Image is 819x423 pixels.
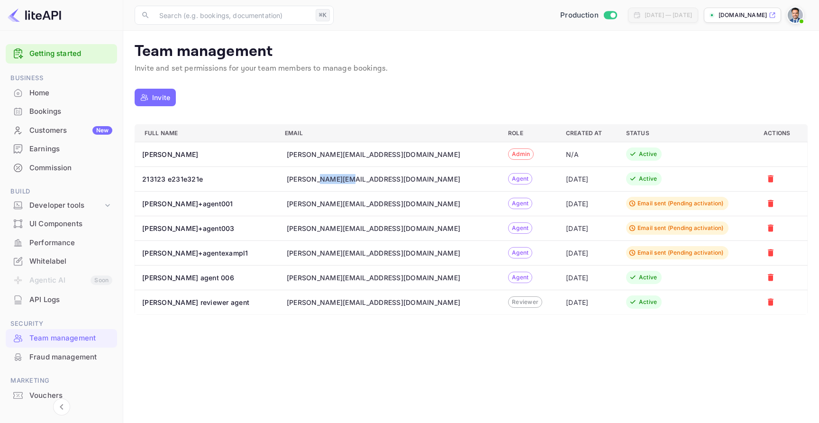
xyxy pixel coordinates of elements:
[6,376,117,386] span: Marketing
[6,386,117,405] div: Vouchers
[6,252,117,270] a: Whitelabel
[287,174,460,184] div: [PERSON_NAME][EMAIL_ADDRESS][DOMAIN_NAME]
[6,215,117,233] div: UI Components
[639,298,657,306] div: Active
[29,48,112,59] a: Getting started
[29,390,112,401] div: Vouchers
[277,124,500,142] th: Email
[566,199,611,209] div: [DATE]
[287,149,460,159] div: [PERSON_NAME][EMAIL_ADDRESS][DOMAIN_NAME]
[135,124,808,315] table: a dense table
[509,298,542,306] span: Reviewer
[6,159,117,176] a: Commission
[53,398,70,415] button: Collapse navigation
[566,174,611,184] div: [DATE]
[639,150,657,158] div: Active
[287,297,460,307] div: [PERSON_NAME][EMAIL_ADDRESS][DOMAIN_NAME]
[6,159,117,177] div: Commission
[637,248,724,257] div: Email sent (Pending activation)
[637,199,724,208] div: Email sent (Pending activation)
[6,197,117,214] div: Developer tools
[6,140,117,157] a: Earnings
[135,89,176,106] button: Invite
[509,273,532,282] span: Agent
[29,200,103,211] div: Developer tools
[287,199,460,209] div: [PERSON_NAME][EMAIL_ADDRESS][DOMAIN_NAME]
[6,186,117,197] span: Build
[287,248,460,258] div: [PERSON_NAME][EMAIL_ADDRESS][DOMAIN_NAME]
[639,273,657,282] div: Active
[558,124,619,142] th: Created At
[152,92,170,102] p: Invite
[566,273,611,283] div: [DATE]
[566,297,611,307] div: [DATE]
[6,44,117,64] div: Getting started
[29,144,112,155] div: Earnings
[6,252,117,271] div: Whitelabel
[287,273,460,283] div: [PERSON_NAME][EMAIL_ADDRESS][DOMAIN_NAME]
[92,126,112,135] div: New
[6,121,117,140] div: CustomersNew
[287,223,460,233] div: [PERSON_NAME][EMAIL_ADDRESS][DOMAIN_NAME]
[6,84,117,102] div: Home
[6,234,117,252] div: Performance
[6,102,117,120] a: Bookings
[6,348,117,367] div: Fraud management
[6,291,117,309] div: API Logs
[619,124,756,142] th: Status
[566,223,611,233] div: [DATE]
[788,8,803,23] img: Santiago Moran Labat
[566,149,611,159] div: N/A
[29,219,112,230] div: UI Components
[6,386,117,404] a: Vouchers
[719,11,767,19] p: [DOMAIN_NAME]
[29,333,112,344] div: Team management
[6,329,117,347] a: Team management
[6,329,117,348] div: Team management
[8,8,61,23] img: LiteAPI logo
[29,294,112,305] div: API Logs
[560,10,599,21] span: Production
[135,42,808,61] p: Team management
[135,166,277,191] th: 213123 e231e321e
[29,106,112,117] div: Bookings
[6,84,117,101] a: Home
[6,121,117,139] a: CustomersNew
[509,224,532,232] span: Agent
[556,10,620,21] div: Switch to Sandbox mode
[135,142,277,166] th: [PERSON_NAME]
[6,319,117,329] span: Security
[29,88,112,99] div: Home
[566,248,611,258] div: [DATE]
[135,191,277,216] th: [PERSON_NAME]+agent001
[29,238,112,248] div: Performance
[135,290,277,314] th: [PERSON_NAME] reviewer agent
[135,124,277,142] th: Full name
[645,11,692,19] div: [DATE] — [DATE]
[135,240,277,265] th: [PERSON_NAME]+agentexampl1
[509,175,532,183] span: Agent
[135,63,808,74] p: Invite and set permissions for your team members to manage bookings.
[154,6,312,25] input: Search (e.g. bookings, documentation)
[6,348,117,366] a: Fraud management
[6,102,117,121] div: Bookings
[6,73,117,83] span: Business
[509,248,532,257] span: Agent
[29,125,112,136] div: Customers
[135,216,277,240] th: [PERSON_NAME]+agent003
[135,265,277,290] th: [PERSON_NAME] agent 006
[316,9,330,21] div: ⌘K
[637,224,724,232] div: Email sent (Pending activation)
[509,150,533,158] span: Admin
[509,199,532,208] span: Agent
[29,163,112,174] div: Commission
[29,352,112,363] div: Fraud management
[500,124,558,142] th: Role
[639,175,657,183] div: Active
[6,140,117,158] div: Earnings
[6,291,117,308] a: API Logs
[6,234,117,251] a: Performance
[756,124,807,142] th: Actions
[6,215,117,232] a: UI Components
[29,256,112,267] div: Whitelabel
